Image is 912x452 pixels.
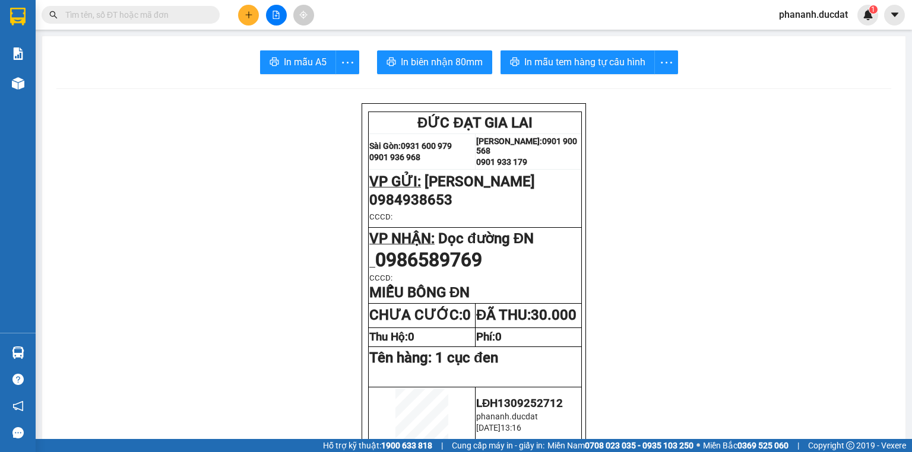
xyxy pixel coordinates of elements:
span: Miền Nam [547,439,693,452]
span: plus [245,11,253,19]
button: printerIn biên nhận 80mm [377,50,492,74]
span: caret-down [889,9,900,20]
strong: 0901 900 568 [77,33,172,56]
strong: [PERSON_NAME]: [476,136,542,146]
strong: 0901 933 179 [77,58,135,69]
span: VP NHẬN: [369,230,435,247]
span: 13:16 [501,423,521,432]
strong: 0931 600 979 [401,141,452,151]
span: [DATE] [476,423,501,432]
span: message [12,427,24,438]
strong: 1900 633 818 [381,441,432,450]
span: VP GỬI: [8,74,59,91]
span: printer [387,57,396,68]
button: plus [238,5,259,26]
span: ĐỨC ĐẠT GIA LAI [417,114,533,131]
strong: Sài Gòn: [369,141,401,151]
button: caret-down [884,5,905,26]
strong: ĐÃ THU: [476,307,577,323]
img: icon-new-feature [863,9,873,20]
span: 30.000 [531,307,577,323]
span: more [336,55,359,70]
span: question-circle [12,374,24,385]
button: printerIn mẫu tem hàng tự cấu hình [501,50,655,74]
strong: Sài Gòn: [8,33,43,44]
span: VP GỬI: [369,173,421,190]
strong: 0901 933 179 [476,157,527,167]
strong: 0901 900 568 [476,136,577,155]
span: Tên hàng: [369,349,498,366]
span: MIẾU BÔNG ĐN [369,284,470,301]
strong: 0931 600 979 [8,33,65,56]
strong: 0708 023 035 - 0935 103 250 [585,441,693,450]
span: In mẫu tem hàng tự cấu hình [524,55,645,69]
span: copyright [846,441,854,450]
span: Hỗ trợ kỹ thuật: [323,439,432,452]
strong: Phí: [476,330,502,343]
span: Cung cấp máy in - giấy in: [452,439,544,452]
span: [PERSON_NAME] [425,173,535,190]
span: 0 [495,330,502,343]
span: 0984938653 [369,192,452,208]
span: Dọc đường ĐN [438,230,534,247]
sup: 1 [869,5,878,14]
span: search [49,11,58,19]
span: 1 cục đen [435,349,498,366]
span: LĐH1309252712 [476,397,563,410]
strong: Thu Hộ: [369,330,414,343]
span: printer [270,57,279,68]
strong: 0901 936 968 [8,58,66,69]
span: ⚪️ [696,443,700,448]
span: phananh.ducdat [769,7,857,22]
strong: 0901 936 968 [369,152,420,162]
span: file-add [272,11,280,19]
span: CCCD: [369,212,392,221]
span: CCCD: [369,273,392,282]
span: notification [12,400,24,412]
img: logo-vxr [10,8,26,26]
img: warehouse-icon [12,346,24,359]
span: Miền Bắc [703,439,788,452]
strong: [PERSON_NAME]: [77,33,151,44]
span: In mẫu A5 [284,55,327,69]
button: aim [293,5,314,26]
span: more [655,55,677,70]
span: | [797,439,799,452]
input: Tìm tên, số ĐT hoặc mã đơn [65,8,205,21]
span: phananh.ducdat [476,412,538,421]
button: more [654,50,678,74]
img: solution-icon [12,47,24,60]
span: printer [510,57,520,68]
img: warehouse-icon [12,77,24,90]
span: ĐỨC ĐẠT GIA LAI [33,11,148,28]
span: 0986589769 [375,249,482,271]
span: aim [299,11,308,19]
span: 1 [871,5,875,14]
span: 0 [408,330,414,343]
span: | [441,439,443,452]
span: 0 [463,307,471,323]
button: more [335,50,359,74]
strong: CHƯA CƯỚC: [369,307,471,323]
span: In biên nhận 80mm [401,55,483,69]
button: printerIn mẫu A5 [260,50,336,74]
strong: 0369 525 060 [737,441,788,450]
button: file-add [266,5,287,26]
